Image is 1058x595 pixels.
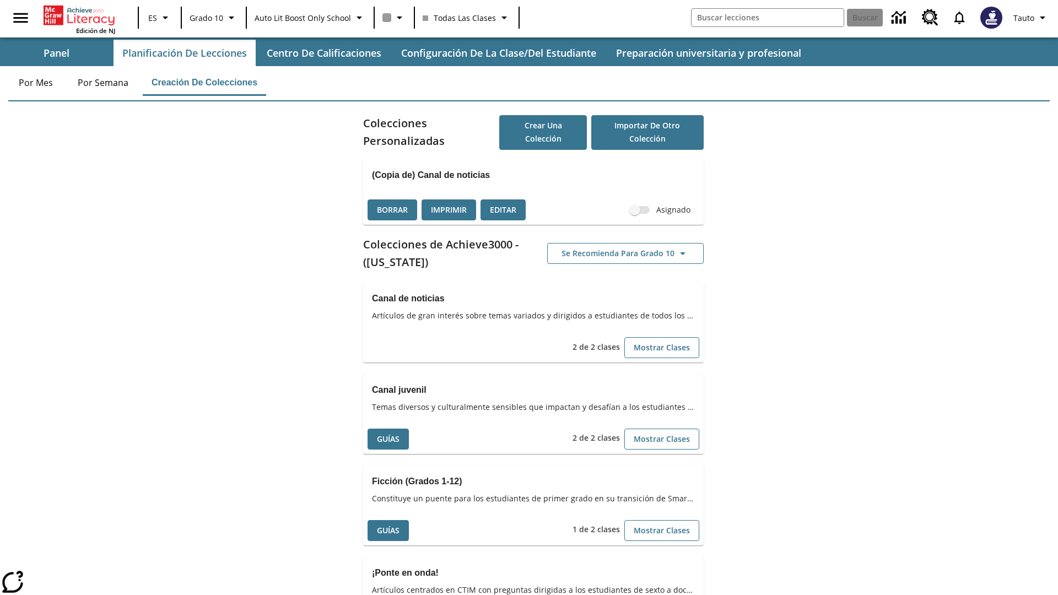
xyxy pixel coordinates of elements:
[114,40,256,66] button: Planificación de lecciones
[190,12,223,24] span: Grado 10
[363,115,499,150] h2: Colecciones Personalizadas
[1009,8,1054,28] button: Perfil/Configuración
[980,7,1002,29] img: Avatar
[44,4,115,26] a: Portada
[974,3,1009,32] button: Escoja un nuevo avatar
[4,2,37,34] button: Abrir el menú lateral
[76,26,115,35] span: Edición de NJ
[573,342,620,352] span: 2 de 2 clases
[148,12,157,24] span: ES
[885,3,915,33] a: Centro de información
[368,199,417,221] button: Borrar
[573,432,620,443] span: 2 de 2 clases
[143,69,266,96] button: Creación de colecciones
[185,8,242,28] button: Grado: Grado 10, Elige un grado
[372,291,695,306] h3: Canal de noticias
[481,199,526,221] button: Editar
[1,40,111,66] button: Panel
[372,401,695,413] span: Temas diversos y culturalmente sensibles que impactan y desafían a los estudiantes de la escuela ...
[607,40,810,66] button: Preparación universitaria y profesional
[363,236,533,271] h2: Colecciones de Achieve3000 - ([US_STATE])
[656,204,690,215] span: Asignado
[624,520,699,542] button: Mostrar Clases
[69,69,137,96] button: Por semana
[591,115,704,150] button: Importar de otro Colección
[44,3,115,35] div: Portada
[8,69,63,96] button: Por mes
[499,115,586,150] button: Crear una colección
[250,8,370,28] button: Escuela: Auto Lit Boost only School, Seleccione su escuela
[368,520,409,542] button: Guías
[624,337,699,359] button: Mostrar Clases
[422,199,476,221] button: Imprimir, Se abrirá en una ventana nueva
[372,167,695,183] h3: (Copia de) Canal de noticias
[692,9,844,26] input: Buscar campo
[142,8,177,28] button: Lenguaje: ES, Selecciona un idioma
[372,474,695,489] h3: Ficción (Grados 1-12)
[547,243,704,264] button: Se recomienda para Grado 10
[1013,12,1034,24] span: Tauto
[392,40,605,66] button: Configuración de la clase/del estudiante
[418,8,515,28] button: Clase: Todas las clases, Selecciona una clase
[573,524,620,534] span: 1 de 2 clases
[368,429,409,450] button: Guías
[945,3,974,32] a: Notificaciones
[372,310,695,321] span: Artículos de gran interés sobre temas variados y dirigidos a estudiantes de todos los grados.
[258,40,390,66] button: Centro de calificaciones
[624,429,699,450] button: Mostrar Clases
[423,12,496,24] span: Todas las clases
[372,382,695,398] h3: Canal juvenil
[255,12,351,24] span: Auto Lit Boost only School
[915,3,945,33] a: Centro de recursos, Se abrirá en una pestaña nueva.
[372,565,695,581] h3: ¡Ponte en onda!
[372,493,695,504] span: Constituye un puente para los estudiantes de primer grado en su transición de SmartyAnts a Achiev...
